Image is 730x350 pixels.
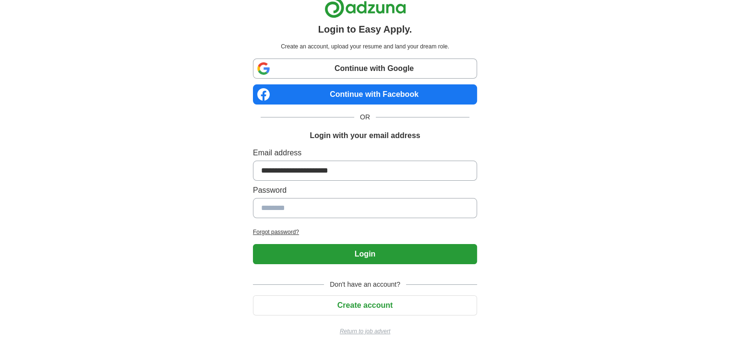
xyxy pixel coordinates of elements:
[253,244,477,264] button: Login
[354,112,376,122] span: OR
[253,147,477,159] label: Email address
[310,130,420,141] h1: Login with your email address
[253,327,477,336] a: Return to job advert
[255,42,475,51] p: Create an account, upload your resume and land your dream role.
[318,22,412,36] h1: Login to Easy Apply.
[253,84,477,105] a: Continue with Facebook
[253,301,477,309] a: Create account
[324,280,406,290] span: Don't have an account?
[253,228,477,236] a: Forgot password?
[253,295,477,315] button: Create account
[253,58,477,79] a: Continue with Google
[253,185,477,196] label: Password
